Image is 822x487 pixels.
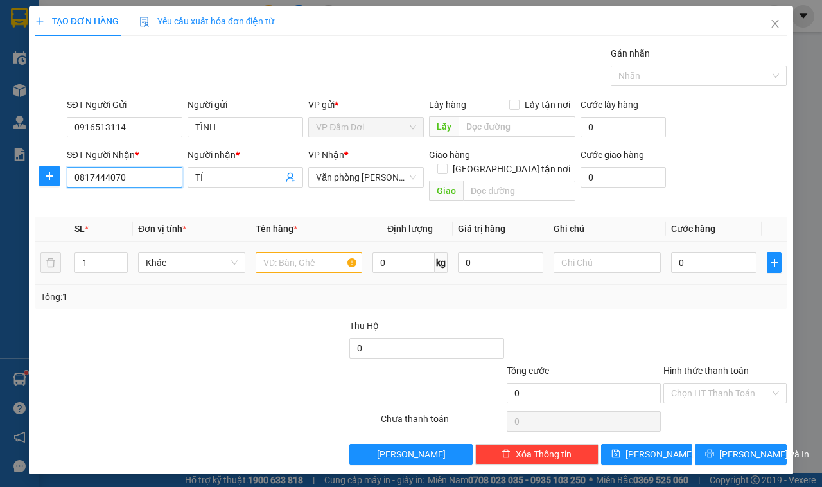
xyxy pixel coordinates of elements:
span: printer [705,449,714,459]
span: VP Nhận [308,150,344,160]
img: icon [139,17,150,27]
span: Giá trị hàng [458,224,505,234]
span: Tên hàng [256,224,297,234]
input: 0 [458,252,543,273]
span: Tổng cước [507,366,549,376]
span: Văn phòng Hồ Chí Minh [316,168,416,187]
button: [PERSON_NAME] [349,444,473,465]
label: Hình thức thanh toán [663,366,749,376]
button: plus [767,252,782,273]
span: plus [40,171,59,181]
span: Khác [146,253,238,272]
button: save[PERSON_NAME] [601,444,693,465]
span: user-add [285,172,295,182]
span: Giao [429,181,463,201]
span: Cước hàng [671,224,715,234]
label: Cước lấy hàng [581,100,638,110]
span: [GEOGRAPHIC_DATA] tận nơi [448,162,575,176]
span: Lấy hàng [429,100,466,110]
span: [PERSON_NAME] [377,447,446,461]
div: SĐT Người Nhận [67,148,182,162]
span: SL [74,224,85,234]
span: delete [502,449,511,459]
span: Giao hàng [429,150,470,160]
div: Người nhận [188,148,303,162]
span: kg [435,252,448,273]
span: Thu Hộ [349,321,379,331]
input: VD: Bàn, Ghế [256,252,363,273]
span: Định lượng [387,224,433,234]
div: Chưa thanh toán [380,412,505,434]
span: Yêu cầu xuất hóa đơn điện tử [139,16,275,26]
button: printer[PERSON_NAME] và In [695,444,787,465]
button: delete [40,252,61,273]
label: Gán nhãn [611,48,650,58]
label: Cước giao hàng [581,150,644,160]
div: Tổng: 1 [40,290,319,304]
input: Dọc đường [459,116,575,137]
div: SĐT Người Gửi [67,98,182,112]
button: deleteXóa Thông tin [475,444,599,465]
span: plus [35,17,44,26]
button: Close [757,6,793,42]
input: Cước lấy hàng [581,117,666,137]
th: Ghi chú [548,217,666,242]
span: Đơn vị tính [138,224,186,234]
input: Ghi Chú [554,252,661,273]
span: [PERSON_NAME] và In [719,447,809,461]
div: VP gửi [308,98,424,112]
button: plus [39,166,60,186]
span: VP Đầm Dơi [316,118,416,137]
div: Người gửi [188,98,303,112]
span: close [770,19,780,29]
span: Xóa Thông tin [516,447,572,461]
span: [PERSON_NAME] [625,447,694,461]
span: Lấy tận nơi [520,98,575,112]
input: Cước giao hàng [581,167,666,188]
input: Dọc đường [463,181,575,201]
span: save [611,449,620,459]
span: TẠO ĐƠN HÀNG [35,16,119,26]
span: Lấy [429,116,459,137]
span: plus [767,258,781,268]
